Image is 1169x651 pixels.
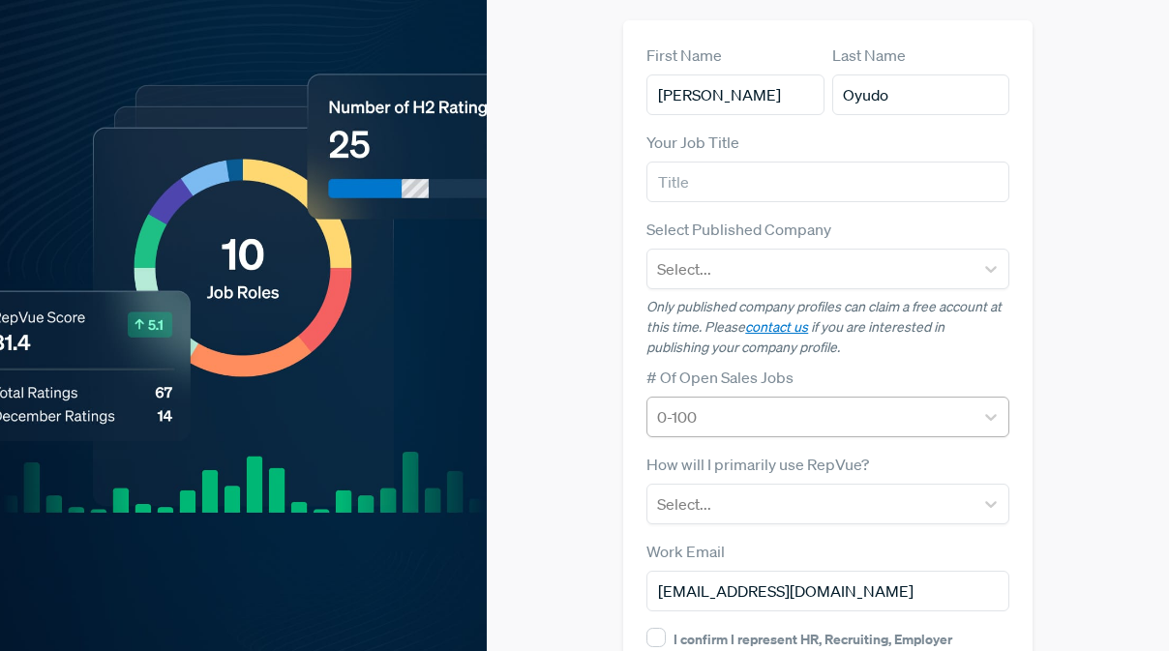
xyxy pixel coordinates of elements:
input: Title [646,162,1009,202]
label: Select Published Company [646,218,831,241]
label: Last Name [832,44,906,67]
a: contact us [745,318,808,336]
label: How will I primarily use RepVue? [646,453,869,476]
label: Work Email [646,540,725,563]
p: Only published company profiles can claim a free account at this time. Please if you are interest... [646,297,1009,358]
label: Your Job Title [646,131,739,154]
label: First Name [646,44,722,67]
input: Email [646,571,1009,611]
input: First Name [646,74,824,115]
input: Last Name [832,74,1009,115]
label: # Of Open Sales Jobs [646,366,794,389]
